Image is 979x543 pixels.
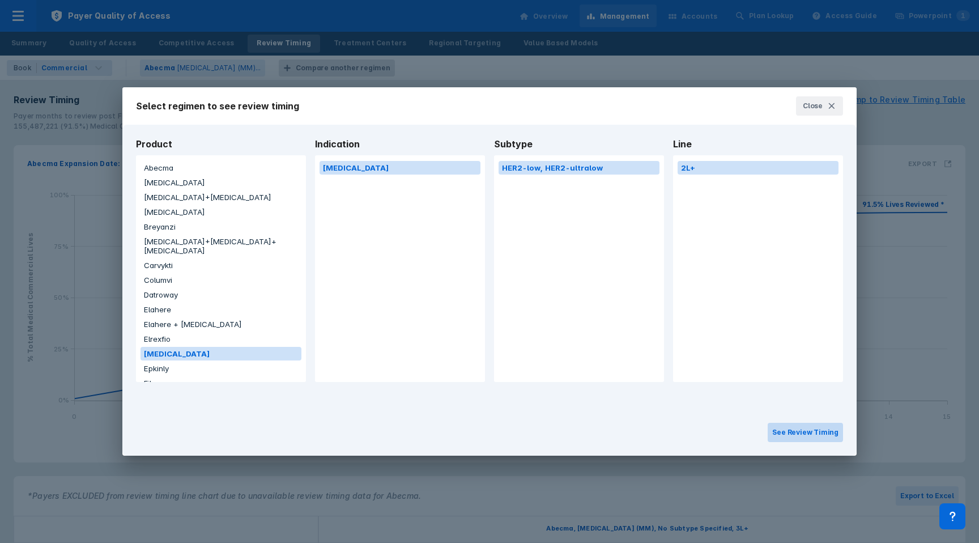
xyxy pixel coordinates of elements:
[803,101,823,111] span: Close
[939,503,965,529] div: Contact Support
[136,100,299,112] span: Select regimen to see review timing
[141,273,301,287] button: Columvi
[141,220,301,234] button: Breyanzi
[669,138,848,150] span: Line
[141,288,301,302] button: Datroway
[141,161,301,175] button: Abecma
[310,138,489,150] span: Indication
[141,190,301,204] button: [MEDICAL_DATA]+[MEDICAL_DATA]
[678,161,838,175] button: 2L+
[141,362,301,375] button: Epkinly
[499,161,659,175] button: HER2-low, HER2-ultralow
[141,332,301,346] button: Elrexfio
[141,176,301,189] button: [MEDICAL_DATA]
[141,347,301,360] button: [MEDICAL_DATA]
[141,258,301,272] button: Carvykti
[131,138,310,150] span: Product
[489,138,669,150] span: Subtype
[796,96,843,116] button: Close
[320,161,480,175] button: [MEDICAL_DATA]
[768,423,843,442] button: See Review Timing
[141,303,301,316] button: Elahere
[141,235,301,257] button: [MEDICAL_DATA]+[MEDICAL_DATA]+[MEDICAL_DATA]
[141,317,301,331] button: Elahere + [MEDICAL_DATA]
[141,205,301,219] button: [MEDICAL_DATA]
[141,376,301,390] button: Filsuvez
